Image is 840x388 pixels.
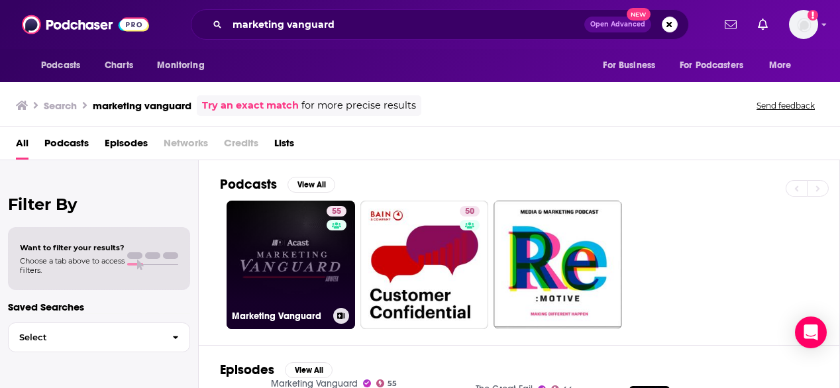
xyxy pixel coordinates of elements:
[227,14,584,35] input: Search podcasts, credits, & more...
[376,379,397,387] a: 55
[789,10,818,39] span: Logged in as aridings
[680,56,743,75] span: For Podcasters
[285,362,333,378] button: View All
[789,10,818,39] button: Show profile menu
[760,53,808,78] button: open menu
[388,381,397,387] span: 55
[327,206,346,217] a: 55
[16,132,28,160] a: All
[20,243,125,252] span: Want to filter your results?
[32,53,97,78] button: open menu
[191,9,689,40] div: Search podcasts, credits, & more...
[301,98,416,113] span: for more precise results
[627,8,651,21] span: New
[332,205,341,218] span: 55
[590,21,645,28] span: Open Advanced
[360,201,489,329] a: 50
[224,132,258,160] span: Credits
[8,195,190,214] h2: Filter By
[460,206,480,217] a: 50
[41,56,80,75] span: Podcasts
[795,316,827,348] div: Open Intercom Messenger
[44,99,77,112] h3: Search
[594,53,672,78] button: open menu
[148,53,221,78] button: open menu
[220,176,335,193] a: PodcastsView All
[8,322,190,352] button: Select
[8,301,190,313] p: Saved Searches
[220,362,274,378] h2: Episodes
[44,132,89,160] a: Podcasts
[22,12,149,37] img: Podchaser - Follow, Share and Rate Podcasts
[274,132,294,160] a: Lists
[584,17,651,32] button: Open AdvancedNew
[157,56,204,75] span: Monitoring
[789,10,818,39] img: User Profile
[227,201,355,329] a: 55Marketing Vanguard
[808,10,818,21] svg: Add a profile image
[220,176,277,193] h2: Podcasts
[105,56,133,75] span: Charts
[96,53,141,78] a: Charts
[671,53,762,78] button: open menu
[769,56,792,75] span: More
[753,13,773,36] a: Show notifications dropdown
[20,256,125,275] span: Choose a tab above to access filters.
[232,311,328,322] h3: Marketing Vanguard
[288,177,335,193] button: View All
[9,333,162,342] span: Select
[164,132,208,160] span: Networks
[93,99,191,112] h3: marketing vanguard
[719,13,742,36] a: Show notifications dropdown
[220,362,333,378] a: EpisodesView All
[105,132,148,160] a: Episodes
[202,98,299,113] a: Try an exact match
[465,205,474,218] span: 50
[603,56,655,75] span: For Business
[753,100,819,111] button: Send feedback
